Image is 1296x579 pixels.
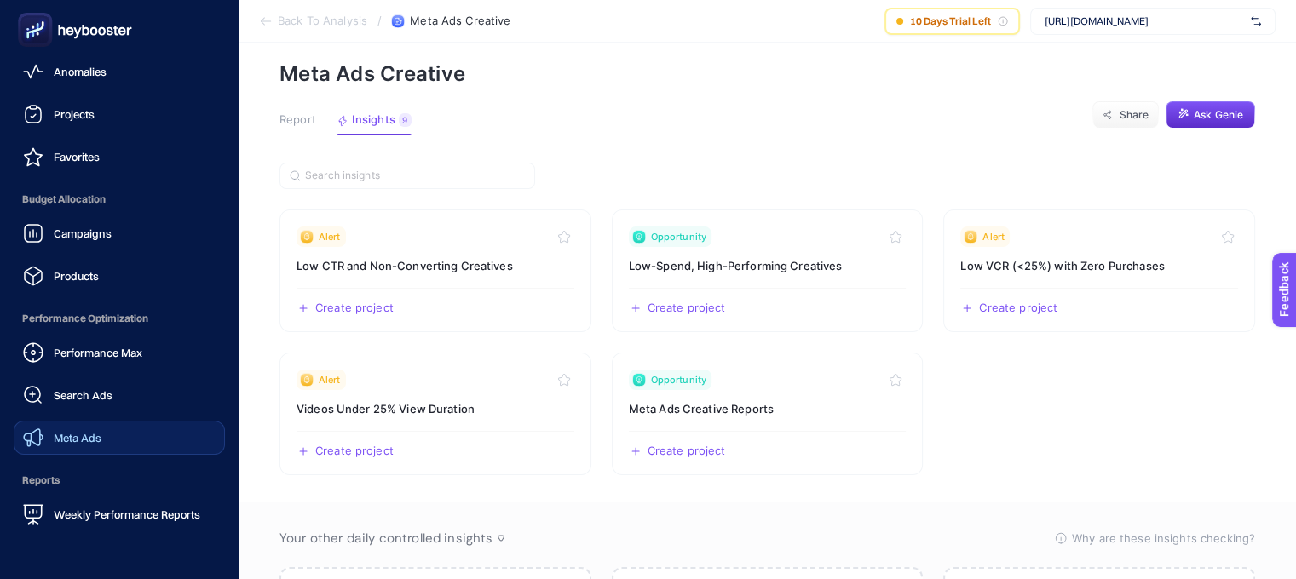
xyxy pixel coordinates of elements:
span: Create project [648,301,726,315]
span: Create project [315,301,394,315]
button: Share [1092,101,1159,129]
span: Performance Max [54,346,142,359]
button: Toggle favorite [1218,226,1238,247]
p: Meta Ads Creative [279,61,1255,86]
span: Back To Analysis [278,14,367,28]
span: Meta Ads [54,431,101,444]
h3: Insight title [629,400,907,417]
span: Performance Optimization [14,301,225,335]
a: Campaigns [14,216,225,250]
span: Favorites [54,150,100,163]
span: / [377,14,382,27]
button: Toggle favorite [885,370,906,390]
span: Opportunity [651,373,706,387]
span: Alert [319,230,341,244]
a: View insight titled [943,209,1255,332]
span: Ask Genie [1194,108,1243,122]
a: Favorites [14,140,225,174]
button: Toggle favorite [554,226,574,247]
span: Report [279,113,316,127]
span: Why are these insights checking? [1072,530,1255,547]
span: Insights [352,113,395,127]
span: Weekly Performance Reports [54,507,200,521]
span: Budget Allocation [14,182,225,216]
section: Insight Packages [279,209,1255,475]
h3: Insight title [629,257,907,274]
a: Weekly Performance Reports [14,497,225,531]
button: Create a new project based on this insight [629,301,726,315]
input: Search [305,169,525,182]
span: Campaigns [54,226,112,240]
a: View insight titled [612,353,924,475]
span: Opportunity [651,230,706,244]
a: View insight titled [612,209,924,332]
span: Create project [315,444,394,458]
a: Projects [14,97,225,131]
a: Anomalies [14,54,225,89]
span: Create project [648,444,726,458]
a: View insight titled [279,353,591,475]
span: Anomalies [54,65,107,78]
span: [URL][DOMAIN_NAME] [1045,14,1244,28]
span: 10 Days Trial Left [910,14,991,28]
h3: Insight title [960,257,1238,274]
span: Alert [982,230,1005,244]
img: svg%3e [1251,13,1261,30]
button: Ask Genie [1166,101,1255,129]
span: Alert [319,373,341,387]
button: Create a new project based on this insight [297,301,394,315]
span: Create project [979,301,1057,315]
span: Meta Ads Creative [410,14,510,28]
button: Create a new project based on this insight [297,444,394,458]
button: Create a new project based on this insight [960,301,1057,315]
span: Search Ads [54,388,112,402]
button: Toggle favorite [554,370,574,390]
button: Create a new project based on this insight [629,444,726,458]
div: 9 [399,113,412,127]
a: View insight titled [279,209,591,332]
h3: Insight title [297,257,574,274]
a: Meta Ads [14,421,225,455]
span: Products [54,269,99,283]
button: Toggle favorite [885,226,906,247]
a: Search Ads [14,378,225,412]
span: Your other daily controlled insights [279,530,492,547]
span: Feedback [10,5,65,19]
span: Share [1119,108,1149,122]
a: Performance Max [14,335,225,370]
span: Reports [14,463,225,497]
a: Products [14,259,225,293]
h3: Insight title [297,400,574,417]
span: Projects [54,107,95,121]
